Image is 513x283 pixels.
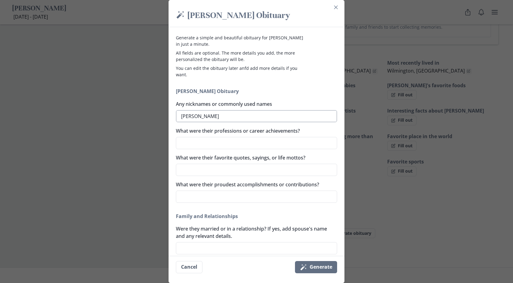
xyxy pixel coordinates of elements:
[176,88,337,95] h2: [PERSON_NAME] Obituary
[176,100,333,108] label: Any nicknames or commonly used names
[176,50,305,63] p: All fields are optional. The more details you add, the more personalized the obituary will be.
[176,213,337,220] h2: Family and Relationships
[176,261,202,273] button: Cancel
[331,2,341,12] button: Close
[176,154,333,161] label: What were their favorite quotes, sayings, or life mottos?
[176,10,337,22] h2: [PERSON_NAME] Obituary
[295,261,337,273] button: Generate
[176,65,305,78] p: You can edit the obituary later anfd add more details if you want.
[176,34,305,47] p: Generate a simple and beautiful obituary for [PERSON_NAME] in just a minute.
[176,127,333,134] label: What were their professions or career achievements?
[176,225,333,240] label: Were they married or in a relationship? If yes, add spouse's name and any relevant details.
[176,181,333,188] label: What were their proudest accomplishments or contributions?
[176,110,337,122] textarea: [PERSON_NAME]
